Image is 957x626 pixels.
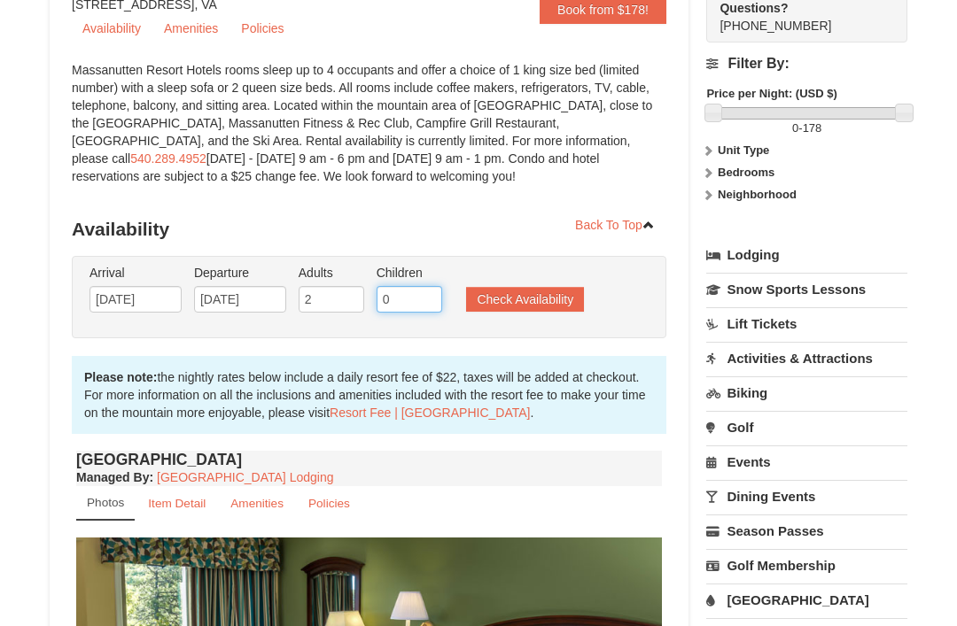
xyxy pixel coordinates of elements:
[706,583,907,616] a: [GEOGRAPHIC_DATA]
[718,143,769,157] strong: Unit Type
[72,61,666,203] div: Massanutten Resort Hotels rooms sleep up to 4 occupants and offer a choice of 1 king size bed (li...
[706,445,907,478] a: Events
[706,87,836,100] strong: Price per Night: (USD $)
[706,120,907,137] label: -
[706,411,907,444] a: Golf
[466,287,584,312] button: Check Availability
[720,1,788,15] strong: Questions?
[148,497,206,510] small: Item Detail
[330,406,530,420] a: Resort Fee | [GEOGRAPHIC_DATA]
[136,486,217,521] a: Item Detail
[706,56,907,72] h4: Filter By:
[706,273,907,305] a: Snow Sports Lessons
[706,239,907,271] a: Lodging
[706,376,907,409] a: Biking
[194,264,286,282] label: Departure
[153,15,229,42] a: Amenities
[299,264,364,282] label: Adults
[706,549,907,582] a: Golf Membership
[87,496,124,509] small: Photos
[219,486,295,521] a: Amenities
[76,451,662,468] h4: [GEOGRAPHIC_DATA]
[76,470,149,484] span: Managed By
[564,212,666,238] a: Back To Top
[130,151,206,166] a: 540.289.4952
[230,15,294,42] a: Policies
[76,486,135,521] a: Photos
[76,470,153,484] strong: :
[718,188,797,201] strong: Neighborhood
[297,486,362,521] a: Policies
[706,342,907,375] a: Activities & Attractions
[72,356,666,434] div: the nightly rates below include a daily resort fee of $22, taxes will be added at checkout. For m...
[230,497,284,510] small: Amenities
[72,212,666,247] h3: Availability
[89,264,182,282] label: Arrival
[706,480,907,513] a: Dining Events
[803,121,822,135] span: 178
[706,514,907,547] a: Season Passes
[718,166,774,179] strong: Bedrooms
[792,121,798,135] span: 0
[377,264,442,282] label: Children
[706,307,907,340] a: Lift Tickets
[308,497,350,510] small: Policies
[72,15,152,42] a: Availability
[84,370,157,384] strong: Please note:
[157,470,333,484] a: [GEOGRAPHIC_DATA] Lodging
